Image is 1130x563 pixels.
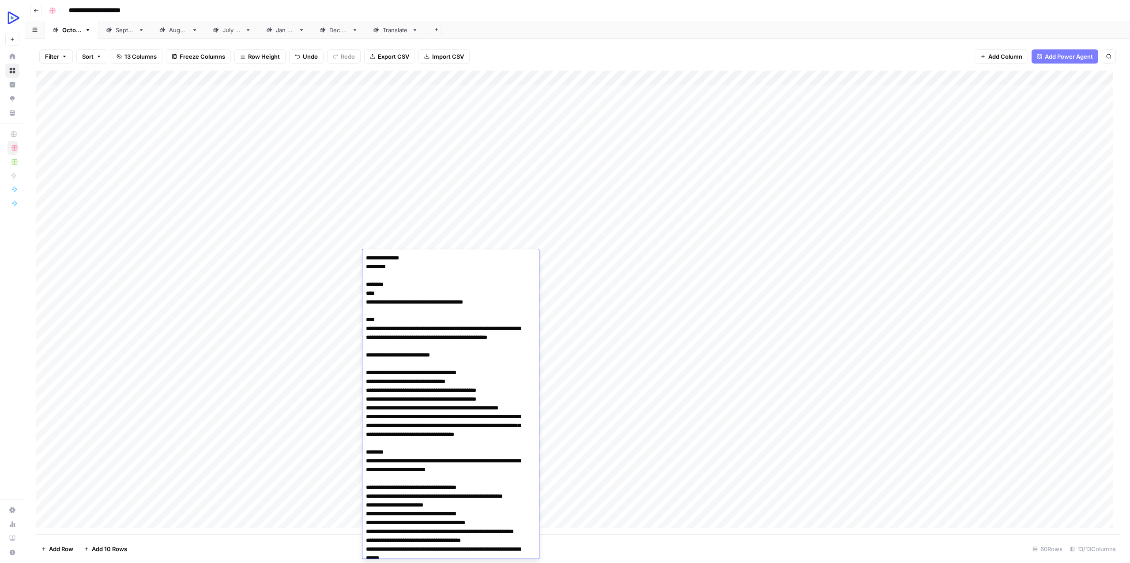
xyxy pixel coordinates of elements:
div: 13/13 Columns [1066,542,1119,556]
button: Workspace: OpenReplay [5,7,19,29]
a: [DATE] [312,21,365,39]
button: Sort [76,49,107,64]
span: Add Power Agent [1045,52,1093,61]
span: Export CSV [378,52,409,61]
button: Undo [289,49,324,64]
a: Your Data [5,106,19,120]
a: Translate [365,21,426,39]
a: [DATE] [205,21,259,39]
a: Usage [5,517,19,531]
button: Freeze Columns [166,49,231,64]
button: Row Height [234,49,286,64]
button: Import CSV [418,49,470,64]
button: Add Row [36,542,79,556]
button: Redo [327,49,361,64]
img: OpenReplay Logo [5,10,21,26]
a: Browse [5,64,19,78]
button: Help + Support [5,545,19,559]
div: [DATE] [169,26,188,34]
a: Learning Hub [5,531,19,545]
div: [DATE] [276,26,295,34]
div: [DATE] [116,26,135,34]
a: [DATE] [152,21,205,39]
button: Add Column [975,49,1028,64]
button: Export CSV [364,49,415,64]
span: Filter [45,52,59,61]
div: Translate [383,26,408,34]
a: [DATE] [259,21,312,39]
a: [DATE] [45,21,98,39]
span: Redo [341,52,355,61]
div: [DATE] [329,26,348,34]
a: Insights [5,78,19,92]
button: Filter [39,49,73,64]
span: Freeze Columns [180,52,225,61]
span: Undo [303,52,318,61]
button: 13 Columns [111,49,162,64]
div: 60 Rows [1029,542,1066,556]
button: Add 10 Rows [79,542,132,556]
button: Add Power Agent [1032,49,1098,64]
div: [DATE] [62,26,81,34]
span: Row Height [248,52,280,61]
span: Import CSV [432,52,464,61]
span: Sort [82,52,94,61]
a: [DATE] [98,21,152,39]
span: 13 Columns [124,52,157,61]
span: Add Column [988,52,1022,61]
span: Add Row [49,544,73,553]
a: Home [5,49,19,64]
span: Add 10 Rows [92,544,127,553]
div: [DATE] [222,26,241,34]
a: Opportunities [5,92,19,106]
a: Settings [5,503,19,517]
